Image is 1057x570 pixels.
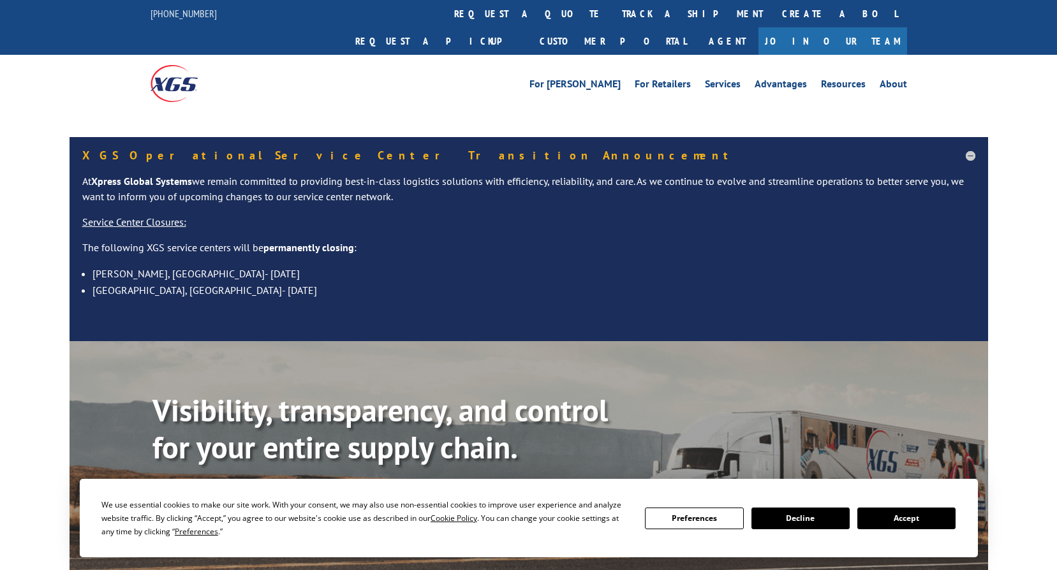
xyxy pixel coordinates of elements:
[91,175,192,187] strong: Xpress Global Systems
[152,390,608,467] b: Visibility, transparency, and control for your entire supply chain.
[263,241,354,254] strong: permanently closing
[82,240,975,266] p: The following XGS service centers will be :
[705,79,741,93] a: Services
[821,79,866,93] a: Resources
[755,79,807,93] a: Advantages
[431,513,477,523] span: Cookie Policy
[82,150,975,161] h5: XGS Operational Service Center Transition Announcement
[151,7,217,20] a: [PHONE_NUMBER]
[635,79,691,93] a: For Retailers
[101,498,630,538] div: We use essential cookies to make our site work. With your consent, we may also use non-essential ...
[82,174,975,215] p: At we remain committed to providing best-in-class logistics solutions with efficiency, reliabilit...
[645,508,743,529] button: Preferences
[696,27,758,55] a: Agent
[175,526,218,537] span: Preferences
[530,27,696,55] a: Customer Portal
[92,282,975,298] li: [GEOGRAPHIC_DATA], [GEOGRAPHIC_DATA]- [DATE]
[80,479,978,557] div: Cookie Consent Prompt
[529,79,621,93] a: For [PERSON_NAME]
[857,508,956,529] button: Accept
[751,508,850,529] button: Decline
[82,216,186,228] u: Service Center Closures:
[92,265,975,282] li: [PERSON_NAME], [GEOGRAPHIC_DATA]- [DATE]
[346,27,530,55] a: Request a pickup
[758,27,907,55] a: Join Our Team
[880,79,907,93] a: About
